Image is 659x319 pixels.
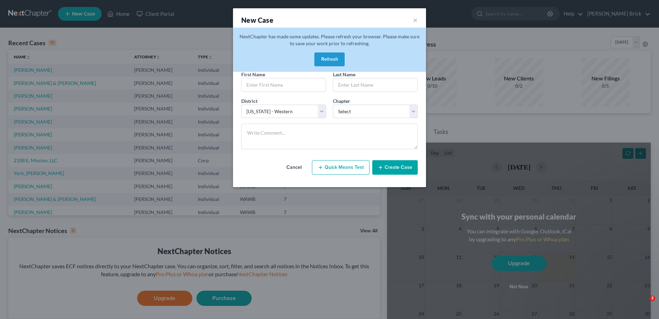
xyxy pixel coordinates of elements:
button: Cancel [279,161,309,174]
span: NextChapter has made some updates. Please refresh your browser. Please make sure to save your wor... [240,33,419,46]
span: Chapter [333,98,350,104]
button: Create Case [372,160,418,175]
input: Enter First Name [242,78,326,91]
button: Quick Means Test [312,160,369,175]
button: × [413,15,418,25]
strong: New Case [241,16,273,24]
input: Enter Last Name [333,78,417,91]
span: District [241,98,257,104]
span: First Name [241,71,265,77]
iframe: Intercom live chat [636,296,652,312]
span: Last Name [333,71,355,77]
span: 2 [650,296,655,301]
button: Refresh [314,52,345,66]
